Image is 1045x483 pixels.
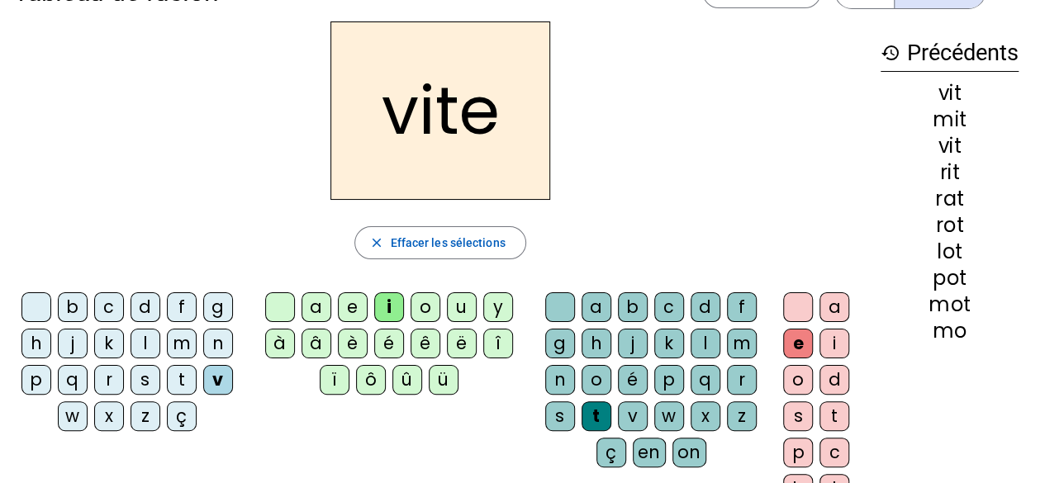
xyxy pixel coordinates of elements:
div: b [618,292,648,322]
div: mit [881,110,1019,130]
div: û [392,365,422,395]
div: f [727,292,757,322]
div: vit [881,136,1019,156]
div: o [783,365,813,395]
div: t [819,401,849,431]
div: z [727,401,757,431]
span: Effacer les sélections [390,233,505,253]
div: k [654,329,684,358]
div: rot [881,215,1019,235]
div: x [691,401,720,431]
h3: Précédents [881,35,1019,72]
div: j [58,329,88,358]
div: o [582,365,611,395]
div: é [374,329,404,358]
div: w [58,401,88,431]
div: w [654,401,684,431]
div: r [94,365,124,395]
h2: vite [330,21,550,200]
div: c [819,438,849,467]
div: vit [881,83,1019,103]
div: ë [447,329,477,358]
div: ô [356,365,386,395]
div: f [167,292,197,322]
div: c [94,292,124,322]
div: v [618,401,648,431]
div: q [58,365,88,395]
div: è [338,329,368,358]
div: e [783,329,813,358]
div: mot [881,295,1019,315]
div: n [203,329,233,358]
div: m [727,329,757,358]
div: v [203,365,233,395]
div: d [819,365,849,395]
div: a [819,292,849,322]
div: n [545,365,575,395]
div: mo [881,321,1019,341]
div: ç [596,438,626,467]
div: i [374,292,404,322]
div: h [21,329,51,358]
div: g [203,292,233,322]
div: e [338,292,368,322]
div: i [819,329,849,358]
div: ï [320,365,349,395]
div: ê [411,329,440,358]
div: d [131,292,160,322]
div: c [654,292,684,322]
div: a [582,292,611,322]
div: à [265,329,295,358]
div: u [447,292,477,322]
button: Effacer les sélections [354,226,525,259]
div: t [582,401,611,431]
div: h [582,329,611,358]
div: k [94,329,124,358]
div: q [691,365,720,395]
div: d [691,292,720,322]
mat-icon: close [368,235,383,250]
div: en [633,438,666,467]
div: î [483,329,513,358]
div: y [483,292,513,322]
div: rit [881,163,1019,182]
div: s [545,401,575,431]
div: g [545,329,575,358]
div: x [94,401,124,431]
div: a [302,292,331,322]
div: j [618,329,648,358]
div: b [58,292,88,322]
div: â [302,329,331,358]
div: s [131,365,160,395]
div: ç [167,401,197,431]
div: p [21,365,51,395]
div: t [167,365,197,395]
div: p [783,438,813,467]
div: l [691,329,720,358]
div: r [727,365,757,395]
div: s [783,401,813,431]
div: é [618,365,648,395]
mat-icon: history [881,43,900,63]
div: pot [881,268,1019,288]
div: m [167,329,197,358]
div: rat [881,189,1019,209]
div: lot [881,242,1019,262]
div: p [654,365,684,395]
div: ü [429,365,458,395]
div: o [411,292,440,322]
div: z [131,401,160,431]
div: l [131,329,160,358]
div: on [672,438,706,467]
